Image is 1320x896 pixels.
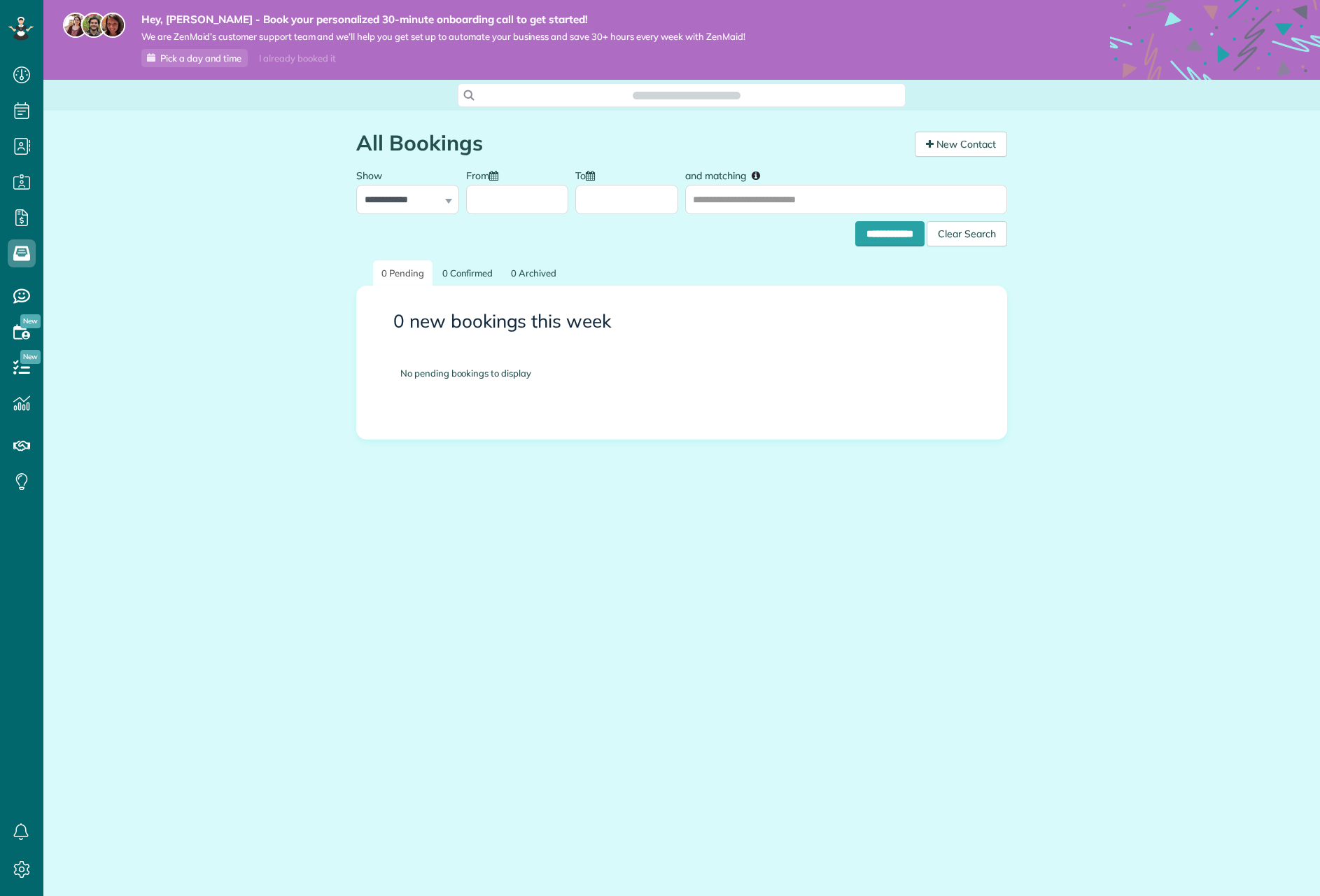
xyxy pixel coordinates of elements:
div: Clear Search [927,221,1007,246]
a: Clear Search [927,224,1007,235]
a: 0 Archived [503,260,565,286]
span: New [20,314,41,328]
div: No pending bookings to display [379,346,984,401]
label: and matching [685,162,770,188]
img: maria-72a9807cf96188c08ef61303f053569d2e2a8a1cde33d635c8a3ac13582a053d.jpg [63,13,88,38]
label: To [575,162,602,188]
label: From [466,162,505,188]
span: New [20,350,41,364]
a: Pick a day and time [141,49,248,67]
strong: Hey, [PERSON_NAME] - Book your personalized 30-minute onboarding call to get started! [141,13,745,27]
img: jorge-587dff0eeaa6aab1f244e6dc62b8924c3b6ad411094392a53c71c6c4a576187d.jpg [81,13,106,38]
h3: 0 new bookings this week [393,311,970,332]
a: 0 Confirmed [434,260,502,286]
span: We are ZenMaid’s customer support team and we’ll help you get set up to automate your business an... [141,31,745,43]
span: Search ZenMaid… [647,88,726,102]
a: 0 Pending [373,260,433,286]
div: I already booked it [251,50,344,67]
h1: All Bookings [356,132,904,155]
span: Pick a day and time [160,52,241,64]
img: michelle-19f622bdf1676172e81f8f8fba1fb50e276960ebfe0243fe18214015130c80e4.jpg [100,13,125,38]
a: New Contact [915,132,1007,157]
